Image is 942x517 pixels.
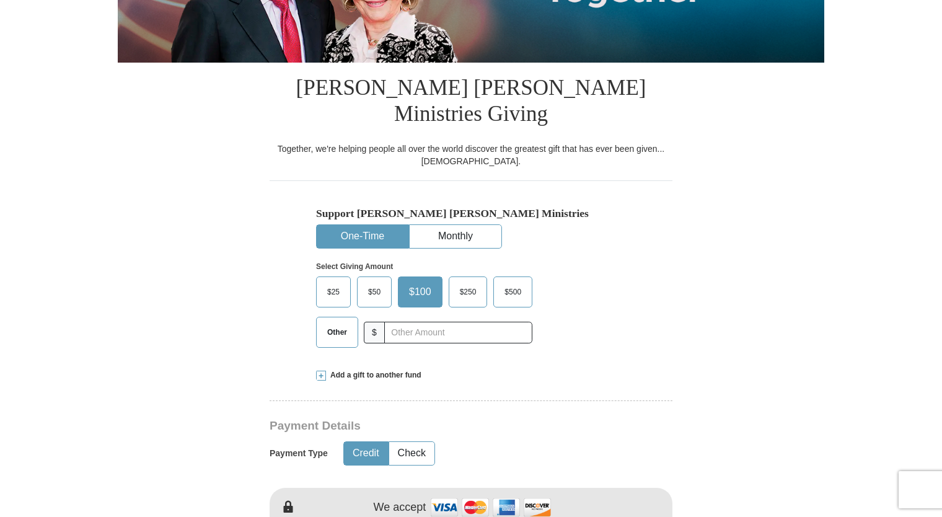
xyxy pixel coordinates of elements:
[384,322,532,343] input: Other Amount
[270,143,672,167] div: Together, we're helping people all over the world discover the greatest gift that has ever been g...
[364,322,385,343] span: $
[270,419,586,433] h3: Payment Details
[326,370,421,381] span: Add a gift to another fund
[498,283,527,301] span: $500
[316,262,393,271] strong: Select Giving Amount
[321,323,353,342] span: Other
[270,63,672,143] h1: [PERSON_NAME] [PERSON_NAME] Ministries Giving
[374,501,426,515] h4: We accept
[317,225,408,248] button: One-Time
[362,283,387,301] span: $50
[344,442,388,465] button: Credit
[316,207,626,220] h5: Support [PERSON_NAME] [PERSON_NAME] Ministries
[321,283,346,301] span: $25
[454,283,483,301] span: $250
[389,442,434,465] button: Check
[403,283,438,301] span: $100
[270,448,328,459] h5: Payment Type
[410,225,501,248] button: Monthly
